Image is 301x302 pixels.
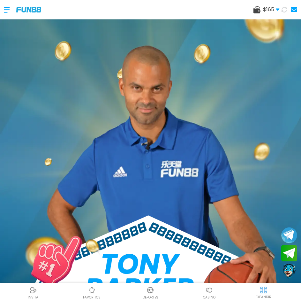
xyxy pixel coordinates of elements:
[260,286,267,294] img: hide
[83,295,101,300] p: favoritos
[281,263,297,280] button: Contact customer service
[203,295,215,300] p: Casino
[147,286,154,294] img: Deportes
[63,285,121,300] a: Casino FavoritosCasino Favoritosfavoritos
[256,295,271,299] p: EXPANDIR
[281,227,297,243] button: Join telegram channel
[281,245,297,262] button: Join telegram
[263,6,280,13] span: $ 165
[143,295,158,300] p: Deportes
[180,285,238,300] a: CasinoCasinoCasino
[4,285,63,300] a: ReferralReferralINVITA
[29,286,37,294] img: Referral
[28,295,38,300] p: INVITA
[88,286,96,294] img: Casino Favoritos
[205,286,213,294] img: Casino
[121,285,180,300] a: DeportesDeportesDeportes
[16,7,41,12] img: Company Logo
